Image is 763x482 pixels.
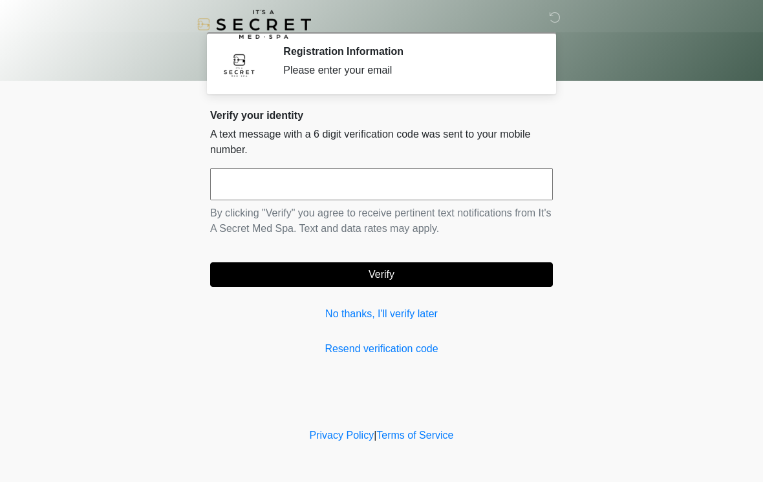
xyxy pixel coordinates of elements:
a: Terms of Service [376,430,453,441]
h2: Verify your identity [210,109,553,121]
button: Verify [210,262,553,287]
div: Please enter your email [283,63,533,78]
a: | [374,430,376,441]
a: Privacy Policy [310,430,374,441]
a: Resend verification code [210,341,553,357]
a: No thanks, I'll verify later [210,306,553,322]
img: It's A Secret Med Spa Logo [197,10,311,39]
p: By clicking "Verify" you agree to receive pertinent text notifications from It's A Secret Med Spa... [210,205,553,236]
h2: Registration Information [283,45,533,58]
p: A text message with a 6 digit verification code was sent to your mobile number. [210,127,553,158]
img: Agent Avatar [220,45,259,84]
